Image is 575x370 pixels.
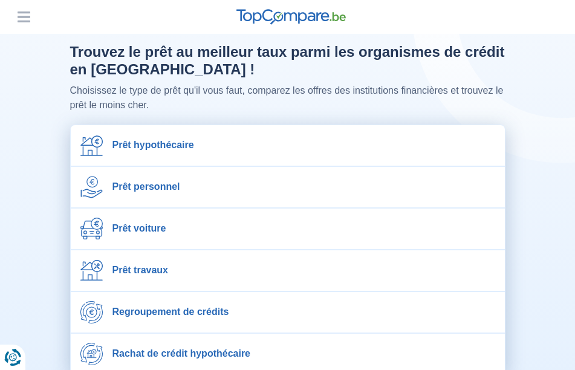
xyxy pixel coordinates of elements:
img: Prêt travaux [80,260,103,281]
span: Prêt travaux [112,264,169,276]
a: Prêt travaux [71,250,505,291]
img: Rachat de crédit hypothécaire [80,343,103,365]
span: Prêt hypothécaire [112,139,194,151]
img: Regroupement de crédits [80,301,103,323]
span: Prêt personnel [112,181,180,192]
a: Regroupement de crédits [71,292,505,333]
span: Regroupement de crédits [112,306,229,317]
button: Menu [15,8,33,26]
img: Prêt hypothécaire [80,134,103,157]
span: Prêt voiture [112,222,166,234]
a: Prêt hypothécaire [71,125,505,166]
h1: Trouvez le prêt au meilleur taux parmi les organismes de crédit en [GEOGRAPHIC_DATA] ! [70,44,505,79]
img: Prêt personnel [80,176,103,198]
a: Prêt personnel [71,167,505,207]
span: Rachat de crédit hypothécaire [112,348,251,359]
p: Choisissez le type de prêt qu'il vous faut, comparez les offres des institutions financières et t... [70,83,505,112]
a: Prêt voiture [71,209,505,249]
img: TopCompare [236,9,346,25]
img: Prêt voiture [80,218,103,239]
